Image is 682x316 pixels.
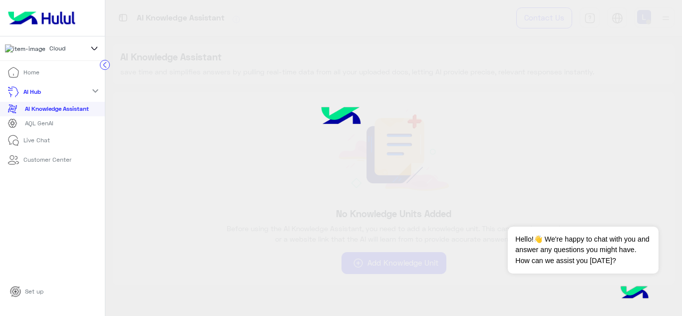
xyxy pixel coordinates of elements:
[5,44,45,53] img: 317874714732967
[89,85,101,97] mat-icon: expand_more
[23,136,50,145] p: Live Chat
[25,119,53,128] p: AQL GenAI
[2,282,51,302] a: Set up
[4,7,79,28] img: Logo
[508,227,658,274] span: Hello!👋 We're happy to chat with you and answer any questions you might have. How can we assist y...
[49,44,65,53] span: Cloud
[23,155,71,164] p: Customer Center
[617,276,652,311] img: hulul-logo.png
[23,68,39,77] p: Home
[300,90,382,144] img: hulul-logo.png
[25,287,43,296] p: Set up
[25,104,89,113] p: AI Knowledge Assistant
[23,87,41,96] p: AI Hub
